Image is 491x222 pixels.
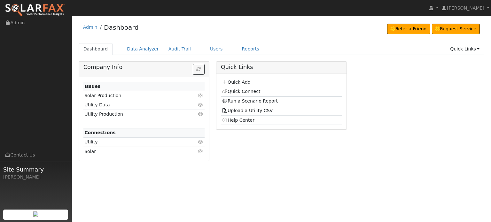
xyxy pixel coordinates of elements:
[83,91,185,100] td: Solar Production
[222,80,250,85] a: Quick Add
[83,147,185,156] td: Solar
[387,24,430,34] a: Refer a Friend
[198,149,204,154] i: Click to view
[445,43,484,55] a: Quick Links
[198,112,204,116] i: Click to view
[222,98,278,103] a: Run a Scenario Report
[447,5,484,11] span: [PERSON_NAME]
[84,130,116,135] strong: Connections
[3,174,68,180] div: [PERSON_NAME]
[198,140,204,144] i: Click to view
[222,118,254,123] a: Help Center
[122,43,164,55] a: Data Analyzer
[33,211,38,217] img: retrieve
[222,89,260,94] a: Quick Connect
[83,110,185,119] td: Utility Production
[3,165,68,174] span: Site Summary
[198,93,204,98] i: Click to view
[222,108,273,113] a: Upload a Utility CSV
[83,137,185,147] td: Utility
[83,100,185,110] td: Utility Data
[198,103,204,107] i: Click to view
[79,43,113,55] a: Dashboard
[432,24,480,34] a: Request Service
[83,25,97,30] a: Admin
[164,43,196,55] a: Audit Trail
[84,84,100,89] strong: Issues
[205,43,228,55] a: Users
[221,64,342,71] h5: Quick Links
[5,4,65,17] img: SolarFax
[237,43,264,55] a: Reports
[83,64,205,71] h5: Company Info
[104,24,139,31] a: Dashboard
